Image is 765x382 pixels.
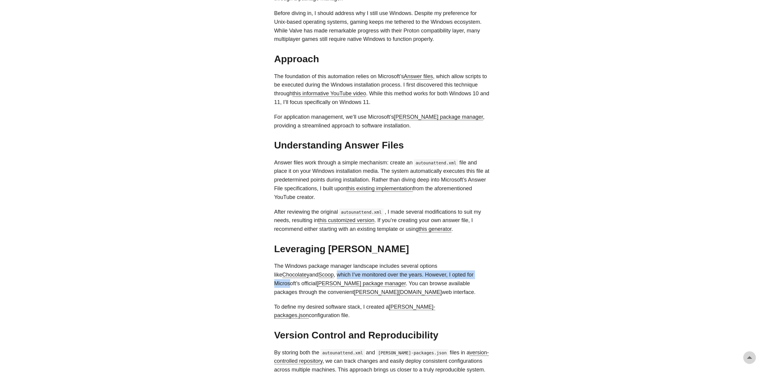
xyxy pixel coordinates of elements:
[376,349,449,356] code: [PERSON_NAME]-packages.json
[394,114,483,120] a: [PERSON_NAME] package manager
[414,159,458,167] code: autounattend.xml
[743,351,756,364] a: go to top
[274,304,435,319] a: [PERSON_NAME]-packages.json
[274,303,491,320] p: To define my desired software stack, I created a configuration file.
[317,280,406,286] a: [PERSON_NAME] package manager
[274,243,491,255] h2: Leveraging [PERSON_NAME]
[404,73,433,79] a: Answer files
[293,90,366,96] a: this informative YouTube video
[274,262,491,296] p: The Windows package manager landscape includes several options like and , which I’ve monitored ov...
[282,272,309,278] a: Chocolatey
[274,113,491,130] p: For application management, we’ll use Microsoft’s , providing a streamlined approach to software ...
[339,209,384,216] code: autounattend.xml
[354,289,442,295] a: [PERSON_NAME][DOMAIN_NAME]
[274,53,491,65] h2: Approach
[347,185,413,191] a: this existing implementation
[274,348,491,374] p: By storing both the and files in a , we can track changes and easily deploy consistent configurat...
[318,217,375,223] a: this customized version
[274,329,491,341] h2: Version Control and Reproducibility
[274,208,491,234] p: After reviewing the original , I made several modifications to suit my needs, resulting in . If y...
[274,158,491,202] p: Answer files work through a simple mechanism: create an file and place it on your Windows install...
[321,349,365,356] code: autounattend.xml
[419,226,452,232] a: this generator
[274,9,491,44] p: Before diving in, I should address why I still use Windows. Despite my preference for Unix-based ...
[274,72,491,107] p: The foundation of this automation relies on Microsoft’s , which allow scripts to be executed duri...
[319,272,334,278] a: Scoop
[274,139,491,151] h2: Understanding Answer Files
